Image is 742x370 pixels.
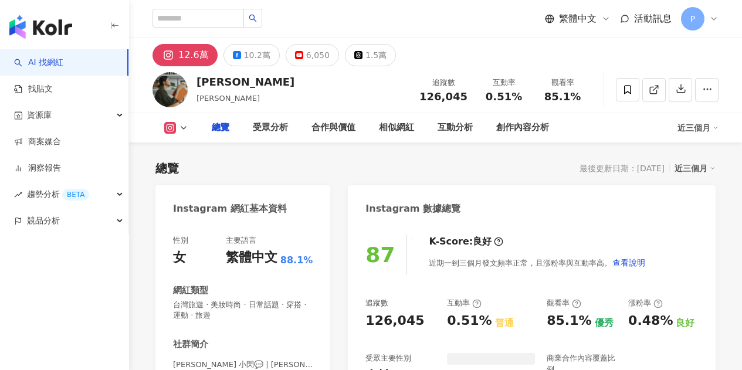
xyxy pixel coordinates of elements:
div: 總覽 [212,121,229,135]
span: P [690,12,695,25]
div: 互動率 [447,298,482,308]
div: 良好 [473,235,492,248]
div: 繁體中文 [226,249,277,267]
div: 總覽 [155,160,179,176]
div: 互動率 [482,77,526,89]
span: [PERSON_NAME] [196,94,260,103]
div: Instagram 數據總覽 [365,202,460,215]
div: 觀看率 [540,77,585,89]
div: K-Score : [429,235,503,248]
div: 女 [173,249,186,267]
div: BETA [62,189,89,201]
img: logo [9,15,72,39]
a: 找貼文 [14,83,53,95]
div: [PERSON_NAME] [196,74,294,89]
div: 社群簡介 [173,338,208,351]
span: rise [14,191,22,199]
div: 1.5萬 [365,47,387,63]
span: 台灣旅遊 · 美妝時尚 · 日常話題 · 穿搭 · 運動 · 旅遊 [173,300,313,321]
button: 10.2萬 [223,44,280,66]
button: 12.6萬 [153,44,218,66]
div: 126,045 [365,312,424,330]
div: 良好 [676,317,694,330]
img: KOL Avatar [153,72,188,107]
div: 相似網紅 [379,121,414,135]
div: 互動分析 [438,121,473,135]
a: searchAI 找網紅 [14,57,63,69]
span: [PERSON_NAME] 小閃💬 | [PERSON_NAME] [173,359,313,370]
div: 性別 [173,235,188,246]
span: 126,045 [419,90,467,103]
span: 0.51% [486,91,522,103]
div: 6,050 [306,47,330,63]
div: 10.2萬 [244,47,270,63]
div: 漲粉率 [628,298,663,308]
span: 趨勢分析 [27,181,89,208]
div: 85.1% [547,312,591,330]
div: 普通 [495,317,514,330]
div: 創作內容分析 [496,121,549,135]
span: 資源庫 [27,102,52,128]
div: 主要語言 [226,235,256,246]
a: 洞察報告 [14,162,61,174]
div: 受眾主要性別 [365,353,411,364]
div: 追蹤數 [419,77,467,89]
div: 87 [365,243,395,267]
div: 受眾分析 [253,121,288,135]
span: 繁體中文 [559,12,597,25]
div: 網紅類型 [173,284,208,297]
span: search [249,14,257,22]
button: 1.5萬 [345,44,396,66]
div: 0.51% [447,312,492,330]
div: 追蹤數 [365,298,388,308]
div: 12.6萬 [178,47,209,63]
a: 商案媒合 [14,136,61,148]
div: 0.48% [628,312,673,330]
span: 85.1% [544,91,581,103]
div: 近三個月 [675,161,716,176]
button: 6,050 [286,44,339,66]
div: 優秀 [595,317,614,330]
span: 88.1% [280,254,313,267]
button: 查看說明 [612,251,646,274]
span: 競品分析 [27,208,60,234]
div: 觀看率 [547,298,581,308]
div: 近期一到三個月發文頻率正常，且漲粉率與互動率高。 [429,251,646,274]
div: 合作與價值 [311,121,355,135]
span: 查看說明 [612,258,645,267]
div: Instagram 網紅基本資料 [173,202,287,215]
span: 活動訊息 [634,13,672,24]
div: 最後更新日期：[DATE] [580,164,665,173]
div: 近三個月 [677,118,719,137]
